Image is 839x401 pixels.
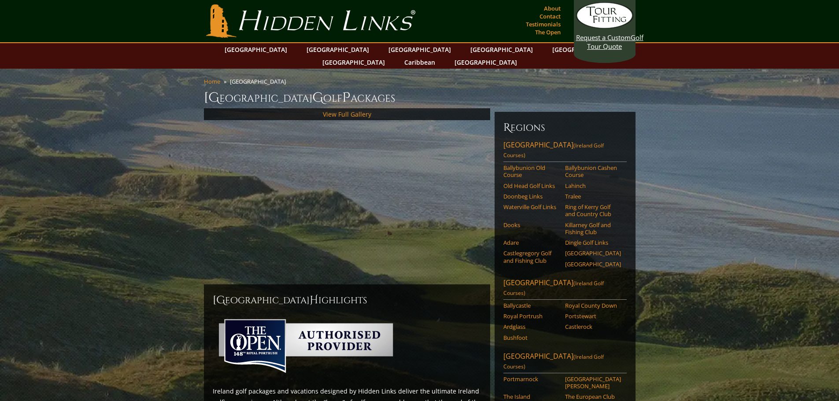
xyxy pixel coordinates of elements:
a: Dooks [503,221,559,228]
a: Ardglass [503,323,559,330]
a: Royal County Down [565,302,621,309]
a: Doonbeg Links [503,193,559,200]
a: The Open [533,26,563,38]
a: [GEOGRAPHIC_DATA] [318,56,389,69]
a: Caribbean [400,56,440,69]
span: (Ireland Golf Courses) [503,280,604,297]
a: [GEOGRAPHIC_DATA] [565,261,621,268]
a: Ballycastle [503,302,559,309]
span: H [310,293,318,307]
a: Dingle Golf Links [565,239,621,246]
a: Ballybunion Old Course [503,164,559,179]
a: About [542,2,563,15]
a: Testimonials [524,18,563,30]
a: Portmarnock [503,375,559,383]
span: (Ireland Golf Courses) [503,353,604,370]
a: [GEOGRAPHIC_DATA] [450,56,521,69]
a: Adare [503,239,559,246]
a: [GEOGRAPHIC_DATA](Ireland Golf Courses) [503,278,627,300]
a: Killarney Golf and Fishing Club [565,221,621,236]
a: Castlerock [565,323,621,330]
a: [GEOGRAPHIC_DATA] [384,43,455,56]
a: Request a CustomGolf Tour Quote [576,2,633,51]
a: View Full Gallery [323,110,371,118]
span: (Ireland Golf Courses) [503,142,604,159]
a: [GEOGRAPHIC_DATA] [565,250,621,257]
a: Contact [537,10,563,22]
a: Home [204,77,220,85]
a: [GEOGRAPHIC_DATA] [220,43,292,56]
a: [GEOGRAPHIC_DATA] [548,43,619,56]
a: Lahinch [565,182,621,189]
a: [GEOGRAPHIC_DATA] [302,43,373,56]
a: Royal Portrush [503,313,559,320]
a: The Island [503,393,559,400]
a: Ballybunion Cashen Course [565,164,621,179]
span: G [312,89,323,107]
a: [GEOGRAPHIC_DATA](Ireland Golf Courses) [503,351,627,373]
h2: [GEOGRAPHIC_DATA] ighlights [213,293,481,307]
a: Castlegregory Golf and Fishing Club [503,250,559,264]
a: The European Club [565,393,621,400]
a: Waterville Golf Links [503,203,559,210]
h1: [GEOGRAPHIC_DATA] olf ackages [204,89,636,107]
a: Tralee [565,193,621,200]
span: Request a Custom [576,33,631,42]
a: [GEOGRAPHIC_DATA][PERSON_NAME] [565,375,621,390]
a: Bushfoot [503,334,559,341]
a: [GEOGRAPHIC_DATA](Ireland Golf Courses) [503,140,627,162]
h6: Regions [503,121,627,135]
a: Ring of Kerry Golf and Country Club [565,203,621,218]
span: P [342,89,351,107]
a: Portstewart [565,313,621,320]
li: [GEOGRAPHIC_DATA] [230,77,289,85]
a: Old Head Golf Links [503,182,559,189]
a: [GEOGRAPHIC_DATA] [466,43,537,56]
